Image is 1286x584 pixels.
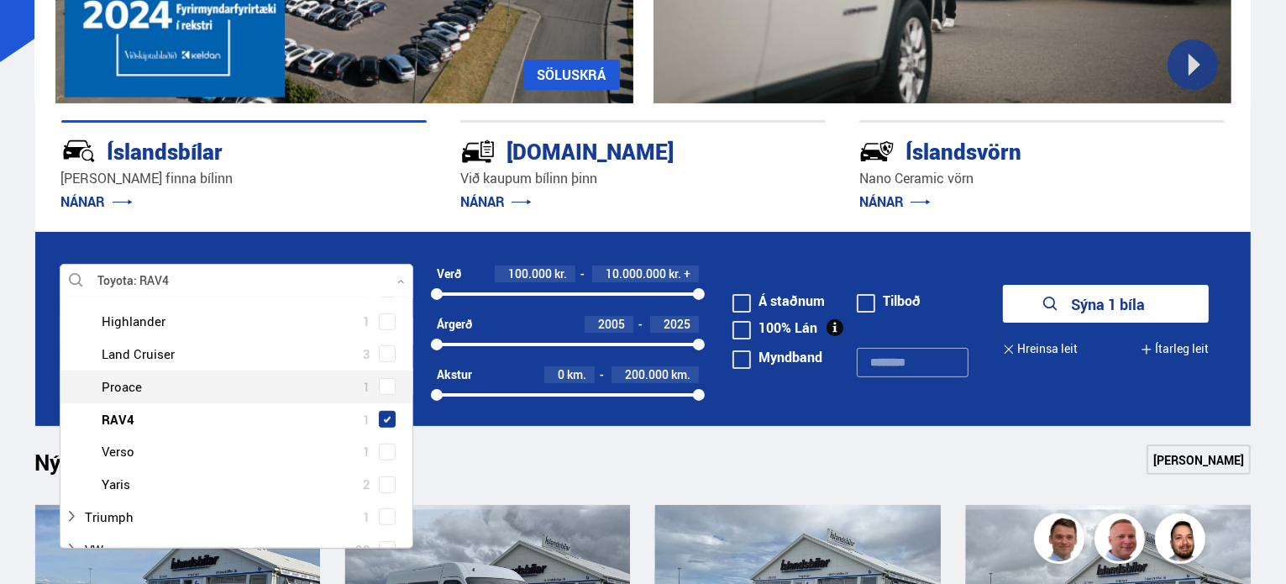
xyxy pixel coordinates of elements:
div: [DOMAIN_NAME] [460,135,766,165]
img: siFngHWaQ9KaOqBr.png [1097,516,1147,566]
a: SÖLUSKRÁ [524,60,620,90]
span: 100.000 [508,266,552,281]
span: 1 [363,408,370,432]
a: NÁNAR [61,192,133,211]
span: kr. [554,267,567,281]
div: Árgerð [437,318,472,331]
a: [PERSON_NAME] [1147,445,1251,475]
label: Tilboð [857,294,921,308]
img: -Svtn6bYgwAsiwNX.svg [859,134,895,169]
span: 3 [363,342,370,366]
span: 200.000 [625,366,669,382]
div: Íslandsbílar [61,135,367,165]
span: kr. [669,267,681,281]
p: Við kaupum bílinn þinn [460,169,826,188]
span: 1 [363,375,370,399]
span: 10.000.000 [606,266,666,281]
span: 1 [363,439,370,464]
button: Hreinsa leit [1003,330,1078,368]
button: Sýna 1 bíla [1003,285,1209,323]
img: nhp88E3Fdnt1Opn2.png [1157,516,1208,566]
span: 2005 [598,316,625,332]
div: Verð [437,267,461,281]
span: 2 [363,472,370,497]
span: km. [567,368,586,381]
button: Open LiveChat chat widget [13,7,64,57]
span: 1 [363,505,370,529]
button: Ítarleg leit [1141,330,1209,368]
a: NÁNAR [859,192,931,211]
h1: Nýtt á skrá [35,450,170,485]
img: JRvxyua_JYH6wB4c.svg [61,134,97,169]
span: 1 [363,309,370,334]
span: 20 [355,538,370,562]
div: Akstur [437,368,472,381]
span: 2025 [664,316,690,332]
p: [PERSON_NAME] finna bílinn [61,169,427,188]
a: NÁNAR [460,192,532,211]
img: FbJEzSuNWCJXmdc-.webp [1037,516,1087,566]
p: Nano Ceramic vörn [859,169,1225,188]
span: 0 [558,366,564,382]
img: tr5P-W3DuiFaO7aO.svg [460,134,496,169]
label: Myndband [732,350,822,364]
span: + [684,267,690,281]
span: km. [671,368,690,381]
label: Á staðnum [732,294,825,308]
label: 100% Lán [732,321,817,334]
div: Íslandsvörn [859,135,1165,165]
